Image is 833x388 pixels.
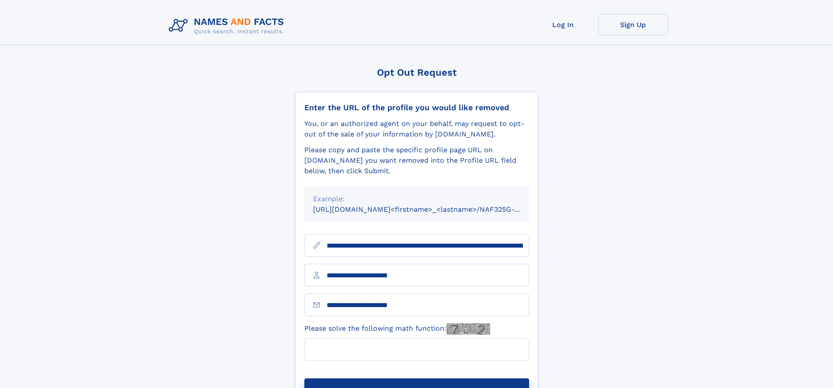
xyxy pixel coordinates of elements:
img: Logo Names and Facts [165,14,291,38]
div: Example: [313,194,520,204]
a: Sign Up [598,14,668,35]
div: Please copy and paste the specific profile page URL on [DOMAIN_NAME] you want removed into the Pr... [304,145,529,176]
a: Log In [528,14,598,35]
div: Enter the URL of the profile you would like removed [304,103,529,112]
label: Please solve the following math function: [304,323,490,335]
div: You, or an authorized agent on your behalf, may request to opt-out of the sale of your informatio... [304,119,529,140]
small: [URL][DOMAIN_NAME]<firstname>_<lastname>/NAF325G-xxxxxxxx [313,205,546,213]
div: Opt Out Request [295,67,538,78]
